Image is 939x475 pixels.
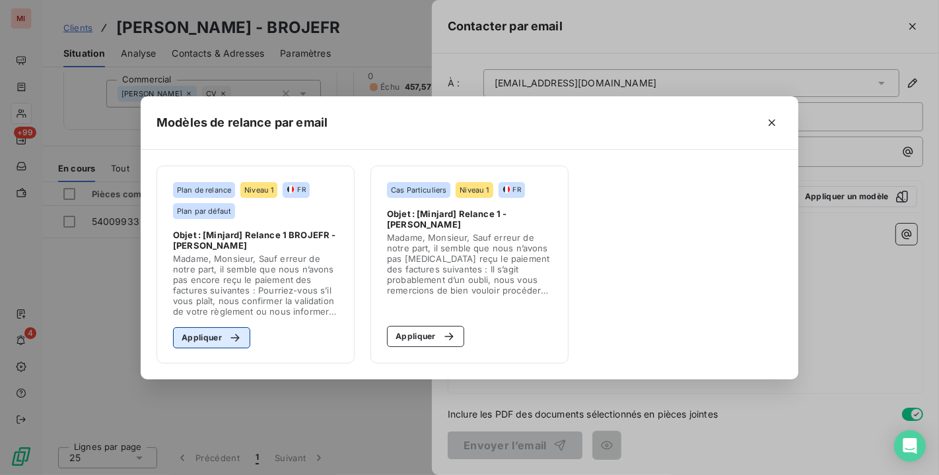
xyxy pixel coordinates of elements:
[173,230,338,251] span: Objet : [Minjard] Relance 1 BROJEFR - [PERSON_NAME]
[387,232,552,296] span: Madame, Monsieur, Sauf erreur de notre part, il semble que nous n’avons pas [MEDICAL_DATA] reçu l...
[177,186,231,194] span: Plan de relance
[173,327,250,348] button: Appliquer
[287,185,305,194] div: FR
[177,207,231,215] span: Plan par défaut
[387,326,464,347] button: Appliquer
[894,430,926,462] div: Open Intercom Messenger
[244,186,273,194] span: Niveau 1
[387,208,552,230] span: Objet : [Minjard] Relance 1 - [PERSON_NAME]
[156,113,328,132] h5: Modèles de relance par email
[460,186,489,194] span: Niveau 1
[391,186,446,194] span: Cas Particuliers
[503,185,521,194] div: FR
[173,253,338,317] span: Madame, Monsieur, Sauf erreur de notre part, il semble que nous n’avons pas encore reçu le paieme...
